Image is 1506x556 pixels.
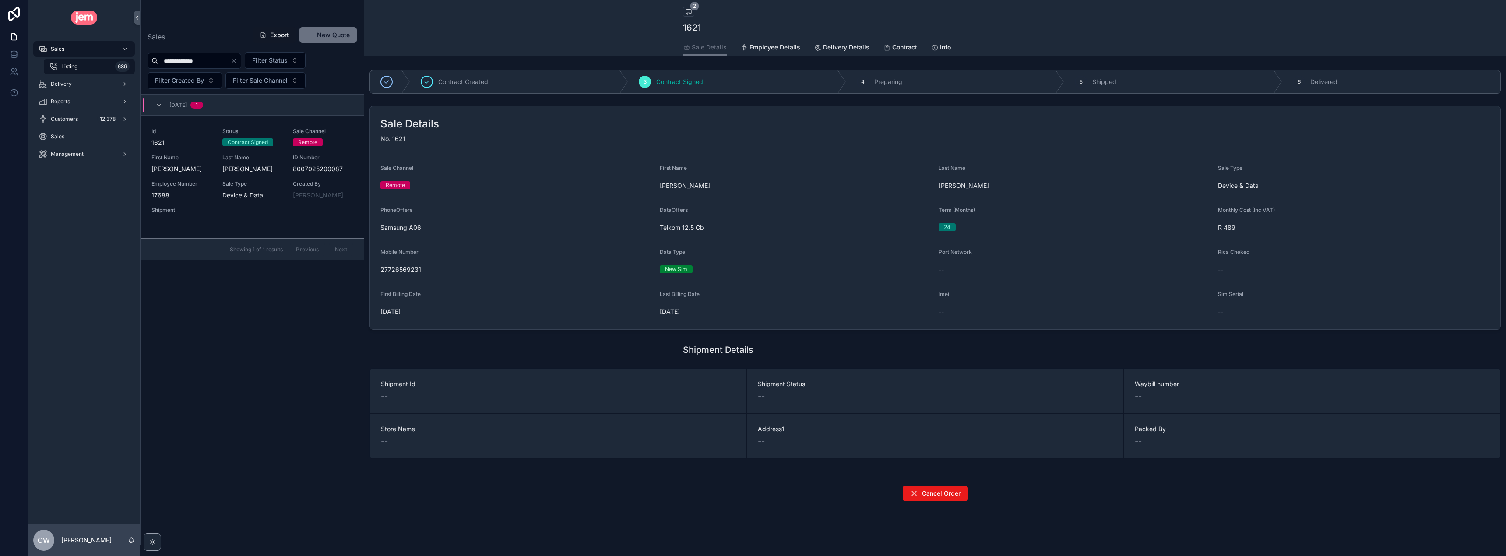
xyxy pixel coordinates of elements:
[169,102,187,109] span: [DATE]
[33,41,135,57] a: Sales
[148,72,222,89] button: Select Button
[903,486,968,501] button: Cancel Order
[883,39,917,57] a: Contract
[1135,425,1489,433] span: Packed By
[660,249,685,255] span: Data Type
[380,291,421,297] span: First Billing Date
[298,138,317,146] div: Remote
[51,98,70,105] span: Reports
[1310,77,1337,86] span: Delivered
[230,246,283,253] span: Showing 1 of 1 results
[1135,380,1489,388] span: Waybill number
[51,133,64,140] span: Sales
[151,217,157,226] span: --
[1218,307,1223,316] span: --
[939,291,949,297] span: Imei
[151,180,212,187] span: Employee Number
[151,138,212,147] span: 1621
[940,43,951,52] span: Info
[155,76,204,85] span: Filter Created By
[38,535,50,545] span: CW
[1218,249,1249,255] span: Rica Cheked
[683,21,701,34] h1: 1621
[758,425,1112,433] span: Address1
[939,165,965,171] span: Last Name
[381,425,735,433] span: Store Name
[939,307,944,316] span: --
[33,111,135,127] a: Customers12,378
[939,207,975,213] span: Term (Months)
[299,27,357,43] button: New Quote
[814,39,869,57] a: Delivery Details
[939,265,944,274] span: --
[33,146,135,162] a: Management
[115,61,130,72] div: 689
[660,291,700,297] span: Last Billing Date
[380,165,413,171] span: Sale Channel
[245,52,306,69] button: Select Button
[380,135,405,142] span: No. 1621
[151,165,212,173] span: [PERSON_NAME]
[61,536,112,545] p: [PERSON_NAME]
[380,207,412,213] span: PhoneOffers
[293,128,353,135] span: Sale Channel
[222,180,283,187] span: Sale Type
[660,207,688,213] span: DataOffers
[196,102,198,109] div: 1
[749,43,800,52] span: Employee Details
[141,116,364,239] a: Id1621StatusContract SignedSale ChannelRemoteFirst Name[PERSON_NAME]Last Name[PERSON_NAME]ID Numb...
[741,39,800,57] a: Employee Details
[51,151,84,158] span: Management
[660,307,932,316] span: [DATE]
[222,165,283,173] span: [PERSON_NAME]
[71,11,98,25] img: App logo
[33,129,135,144] a: Sales
[380,265,653,274] span: 27726569231
[51,81,72,88] span: Delivery
[861,78,865,85] span: 4
[1135,435,1142,447] span: --
[1218,291,1243,297] span: Sim Serial
[690,2,699,11] span: 2
[228,138,268,146] div: Contract Signed
[660,165,687,171] span: First Name
[1218,181,1490,190] span: Device & Data
[51,46,64,53] span: Sales
[683,39,727,56] a: Sale Details
[151,191,212,200] span: 17688
[758,390,765,402] span: --
[1092,77,1116,86] span: Shipped
[692,43,727,52] span: Sale Details
[381,435,388,447] span: --
[644,78,647,85] span: 3
[1218,223,1490,232] span: R 489
[151,207,212,214] span: Shipment
[1218,165,1242,171] span: Sale Type
[252,56,288,65] span: Filter Status
[293,180,353,187] span: Created By
[51,116,78,123] span: Customers
[939,181,1211,190] span: [PERSON_NAME]
[386,181,405,189] div: Remote
[151,154,212,161] span: First Name
[225,72,306,89] button: Select Button
[44,59,135,74] a: Listing689
[1218,207,1275,213] span: Monthly Cost (Inc VAT)
[222,154,283,161] span: Last Name
[222,191,283,200] span: Device & Data
[665,265,687,273] div: New Sim
[922,489,961,498] span: Cancel Order
[33,94,135,109] a: Reports
[823,43,869,52] span: Delivery Details
[1135,390,1142,402] span: --
[233,76,288,85] span: Filter Sale Channel
[380,307,653,316] span: [DATE]
[944,223,950,231] div: 24
[939,249,972,255] span: Port Network
[892,43,917,52] span: Contract
[293,191,343,200] a: [PERSON_NAME]
[380,117,439,131] h2: Sale Details
[1080,78,1083,85] span: 5
[660,181,932,190] span: [PERSON_NAME]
